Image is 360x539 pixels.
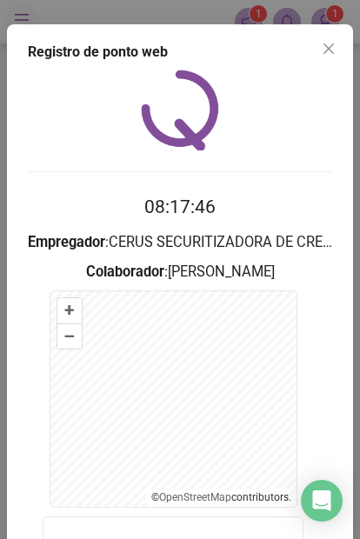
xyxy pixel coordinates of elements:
[28,234,105,250] strong: Empregador
[301,480,343,522] div: Open Intercom Messenger
[28,261,332,283] h3: : [PERSON_NAME]
[322,42,336,56] span: close
[144,196,216,217] time: 08:17:46
[315,35,343,63] button: Close
[151,491,291,503] li: © contributors.
[86,263,164,280] strong: Colaborador
[28,42,332,63] div: Registro de ponto web
[28,231,332,254] h3: : CERUS SECURITIZADORA DE CREDITOS S.A
[141,70,219,150] img: QRPoint
[57,298,83,323] button: +
[57,324,83,349] button: –
[159,491,231,503] a: OpenStreetMap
